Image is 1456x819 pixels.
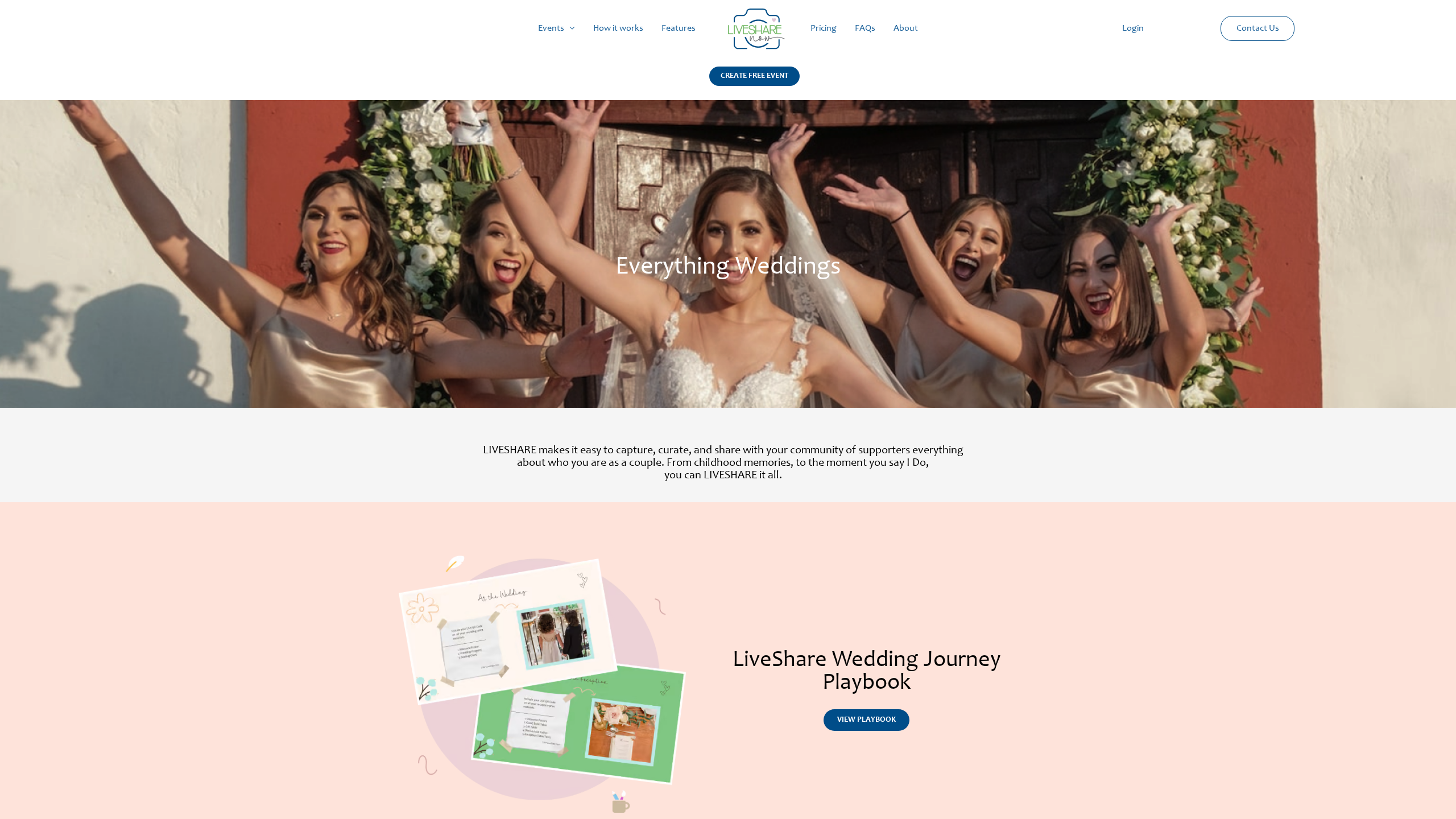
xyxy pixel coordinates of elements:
[1227,16,1288,40] a: Contact Us
[529,10,584,47] a: Events
[584,10,652,47] a: How it works
[728,9,785,49] img: LiveShare logo - Capture & Share Event Memories
[801,10,846,47] a: Pricing
[20,10,1436,47] nav: Site Navigation
[824,709,909,731] a: view playbook
[709,67,800,86] div: CREATE FREE EVENT
[709,67,800,100] a: CREATE FREE EVENT
[615,255,841,280] span: Everything Weddings
[837,716,896,724] span: view playbook
[277,445,1169,482] p: LIVESHARE makes it easy to capture, curate, and share with your community of supporters everythin...
[846,10,884,47] a: FAQs
[884,10,927,47] a: About
[652,10,705,47] a: Features
[1113,10,1153,47] a: Login
[686,650,1048,695] h1: LiveShare Wedding Journey Playbook
[399,553,686,813] img: Wedding Photo Upload & Sharing websites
